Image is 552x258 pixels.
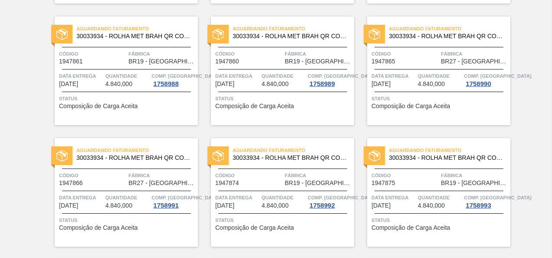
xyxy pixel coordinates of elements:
[262,81,289,87] span: 4.840,000
[464,202,493,209] div: 1758993
[418,202,445,209] span: 4.840,000
[76,33,191,40] span: 30033934 - ROLHA MET BRAH QR CODE 021CX105
[105,202,132,209] span: 4.840,000
[354,138,510,247] a: statusAguardando Faturamento30033934 - ROLHA MET BRAH QR CODE 021CX105Código1947875FábricaBR19 - ...
[151,202,180,209] div: 1758991
[308,193,352,209] a: Comp. [GEOGRAPHIC_DATA]1758992
[389,146,510,155] span: Aguardando Faturamento
[233,155,347,161] span: 30033934 - ROLHA MET BRAH QR CODE 021CX105
[198,138,354,247] a: statusAguardando Faturamento30033934 - ROLHA MET BRAH QR CODE 021CX105Código1947874FábricaBR19 - ...
[464,193,531,202] span: Comp. Carga
[128,58,196,65] span: BR19 - Nova Rio
[59,225,138,231] span: Composição de Carga Aceita
[59,202,78,209] span: 10/11/2025
[285,50,352,58] span: Fábrica
[76,146,198,155] span: Aguardando Faturamento
[128,180,196,186] span: BR27 - Nova Minas
[76,155,191,161] span: 30033934 - ROLHA MET BRAH QR CODE 021CX105
[418,81,445,87] span: 4.840,000
[59,72,103,80] span: Data entrega
[308,80,336,87] div: 1758989
[371,180,395,186] span: 1947875
[59,81,78,87] span: 03/11/2025
[285,180,352,186] span: BR19 - Nova Rio
[59,50,126,58] span: Código
[59,103,138,109] span: Composição de Carga Aceita
[233,146,354,155] span: Aguardando Faturamento
[213,29,224,40] img: status
[56,150,68,162] img: status
[262,72,306,80] span: Quantidade
[389,155,503,161] span: 30033934 - ROLHA MET BRAH QR CODE 021CX105
[105,193,150,202] span: Quantidade
[285,58,352,65] span: BR19 - Nova Rio
[105,72,150,80] span: Quantidade
[59,180,83,186] span: 1947866
[371,171,439,180] span: Código
[151,72,196,87] a: Comp. [GEOGRAPHIC_DATA]1758988
[371,50,439,58] span: Código
[308,193,375,202] span: Comp. Carga
[441,58,508,65] span: BR27 - Nova Minas
[59,58,83,65] span: 1947861
[369,29,380,40] img: status
[76,24,198,33] span: Aguardando Faturamento
[215,81,234,87] span: 03/11/2025
[418,72,462,80] span: Quantidade
[371,193,416,202] span: Data entrega
[215,193,260,202] span: Data entrega
[371,225,450,231] span: Composição de Carga Aceita
[389,33,503,40] span: 30033934 - ROLHA MET BRAH QR CODE 021CX105
[371,94,508,103] span: Status
[215,225,294,231] span: Composição de Carga Aceita
[464,193,508,209] a: Comp. [GEOGRAPHIC_DATA]1758993
[42,138,198,247] a: statusAguardando Faturamento30033934 - ROLHA MET BRAH QR CODE 021CX105Código1947866FábricaBR27 - ...
[369,150,380,162] img: status
[308,72,375,80] span: Comp. Carga
[128,171,196,180] span: Fábrica
[215,216,352,225] span: Status
[213,150,224,162] img: status
[371,103,450,109] span: Composição de Carga Aceita
[262,202,289,209] span: 4.840,000
[464,72,531,80] span: Comp. Carga
[215,72,260,80] span: Data entrega
[151,72,219,80] span: Comp. Carga
[233,33,347,40] span: 30033934 - ROLHA MET BRAH QR CODE 021CX105
[215,202,234,209] span: 17/11/2025
[215,103,294,109] span: Composição de Carga Aceita
[371,72,416,80] span: Data entrega
[59,193,103,202] span: Data entrega
[198,17,354,125] a: statusAguardando Faturamento30033934 - ROLHA MET BRAH QR CODE 021CX105Código1947860FábricaBR19 - ...
[215,50,283,58] span: Código
[151,193,219,202] span: Comp. Carga
[262,193,306,202] span: Quantidade
[389,24,510,33] span: Aguardando Faturamento
[371,58,395,65] span: 1947865
[371,81,391,87] span: 10/11/2025
[308,72,352,87] a: Comp. [GEOGRAPHIC_DATA]1758989
[371,202,391,209] span: 17/11/2025
[128,50,196,58] span: Fábrica
[354,17,510,125] a: statusAguardando Faturamento30033934 - ROLHA MET BRAH QR CODE 021CX105Código1947865FábricaBR27 - ...
[59,171,126,180] span: Código
[464,80,493,87] div: 1758990
[285,171,352,180] span: Fábrica
[464,72,508,87] a: Comp. [GEOGRAPHIC_DATA]1758990
[371,216,508,225] span: Status
[441,171,508,180] span: Fábrica
[215,94,352,103] span: Status
[105,81,132,87] span: 4.840,000
[215,180,239,186] span: 1947874
[42,17,198,125] a: statusAguardando Faturamento30033934 - ROLHA MET BRAH QR CODE 021CX105Código1947861FábricaBR19 - ...
[59,216,196,225] span: Status
[215,171,283,180] span: Código
[418,193,462,202] span: Quantidade
[56,29,68,40] img: status
[59,94,196,103] span: Status
[441,50,508,58] span: Fábrica
[151,80,180,87] div: 1758988
[233,24,354,33] span: Aguardando Faturamento
[151,193,196,209] a: Comp. [GEOGRAPHIC_DATA]1758991
[441,180,508,186] span: BR19 - Nova Rio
